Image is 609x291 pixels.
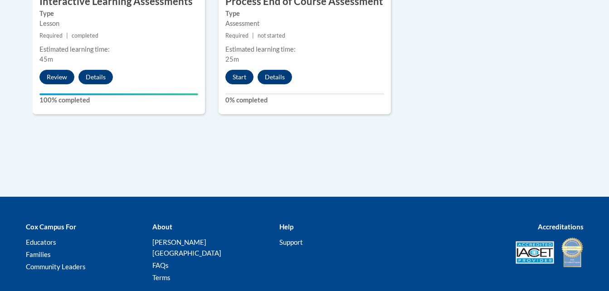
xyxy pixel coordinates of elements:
[279,223,293,231] b: Help
[152,273,171,281] a: Terms
[72,32,98,39] span: completed
[225,32,248,39] span: Required
[26,238,56,246] a: Educators
[26,262,86,271] a: Community Leaders
[39,93,198,95] div: Your progress
[152,223,172,231] b: About
[66,32,68,39] span: |
[39,32,63,39] span: Required
[152,238,221,257] a: [PERSON_NAME][GEOGRAPHIC_DATA]
[225,44,384,54] div: Estimated learning time:
[258,70,292,84] button: Details
[538,223,584,231] b: Accreditations
[258,32,285,39] span: not started
[39,9,198,19] label: Type
[26,250,51,258] a: Families
[225,70,253,84] button: Start
[26,223,76,231] b: Cox Campus For
[39,55,53,63] span: 45m
[252,32,254,39] span: |
[39,19,198,29] div: Lesson
[39,44,198,54] div: Estimated learning time:
[225,9,384,19] label: Type
[225,95,384,105] label: 0% completed
[225,55,239,63] span: 25m
[152,261,169,269] a: FAQs
[39,95,198,105] label: 100% completed
[516,241,554,264] img: Accredited IACET® Provider
[279,238,303,246] a: Support
[39,70,74,84] button: Review
[78,70,113,84] button: Details
[561,237,584,268] img: IDA® Accredited
[225,19,384,29] div: Assessment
